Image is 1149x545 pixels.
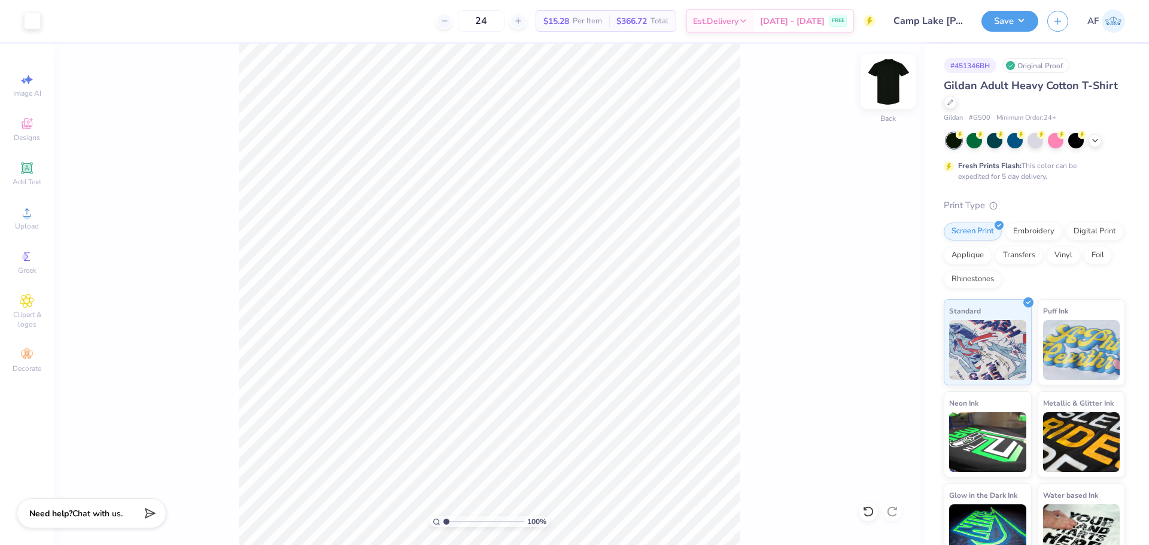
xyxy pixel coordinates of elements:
span: Water based Ink [1043,489,1098,501]
span: Standard [949,305,981,317]
div: Vinyl [1047,246,1080,264]
span: Greek [18,266,37,275]
span: $366.72 [616,15,647,28]
div: Print Type [944,199,1125,212]
input: Untitled Design [884,9,972,33]
img: Standard [949,320,1026,380]
a: AF [1087,10,1125,33]
img: Neon Ink [949,412,1026,472]
span: Clipart & logos [6,310,48,329]
span: Decorate [13,364,41,373]
span: Puff Ink [1043,305,1068,317]
div: Embroidery [1005,223,1062,240]
span: Total [651,15,668,28]
span: Metallic & Glitter Ink [1043,397,1114,409]
span: AF [1087,14,1099,28]
span: # G500 [969,113,990,123]
span: FREE [832,17,844,25]
input: – – [458,10,504,32]
span: Est. Delivery [693,15,738,28]
div: Rhinestones [944,270,1002,288]
span: [DATE] - [DATE] [760,15,825,28]
span: Image AI [13,89,41,98]
span: Designs [14,133,40,142]
span: Neon Ink [949,397,978,409]
span: $15.28 [543,15,569,28]
span: Gildan [944,113,963,123]
div: # 451346BH [944,58,996,73]
img: Metallic & Glitter Ink [1043,412,1120,472]
div: Transfers [995,246,1043,264]
span: Chat with us. [72,508,123,519]
img: Puff Ink [1043,320,1120,380]
div: Foil [1084,246,1112,264]
span: Minimum Order: 24 + [996,113,1056,123]
div: Back [880,113,896,124]
div: Digital Print [1066,223,1124,240]
div: Screen Print [944,223,1002,240]
span: Gildan Adult Heavy Cotton T-Shirt [944,78,1118,93]
span: Upload [15,221,39,231]
div: Applique [944,246,992,264]
button: Save [981,11,1038,32]
img: Back [864,57,912,105]
strong: Fresh Prints Flash: [958,161,1022,170]
strong: Need help? [29,508,72,519]
div: This color can be expedited for 5 day delivery. [958,160,1105,182]
span: Add Text [13,177,41,187]
img: Ana Francesca Bustamante [1102,10,1125,33]
span: 100 % [527,516,546,527]
span: Per Item [573,15,602,28]
div: Original Proof [1002,58,1069,73]
span: Glow in the Dark Ink [949,489,1017,501]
